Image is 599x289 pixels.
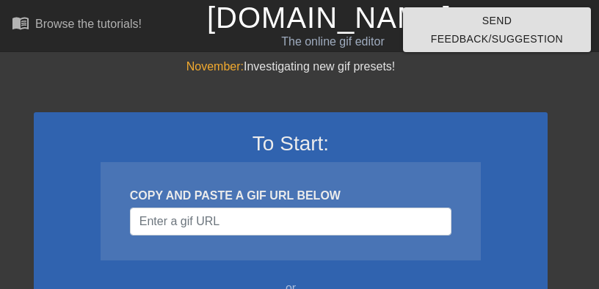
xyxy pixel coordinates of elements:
[12,14,142,37] a: Browse the tutorials!
[53,131,529,156] h3: To Start:
[12,14,29,32] span: menu_book
[35,18,142,30] div: Browse the tutorials!
[186,60,244,73] span: November:
[130,208,451,235] input: Username
[403,7,591,52] button: Send Feedback/Suggestion
[207,1,451,34] a: [DOMAIN_NAME]
[207,33,459,51] div: The online gif editor
[34,58,548,76] div: Investigating new gif presets!
[415,12,579,48] span: Send Feedback/Suggestion
[130,187,451,205] div: COPY AND PASTE A GIF URL BELOW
